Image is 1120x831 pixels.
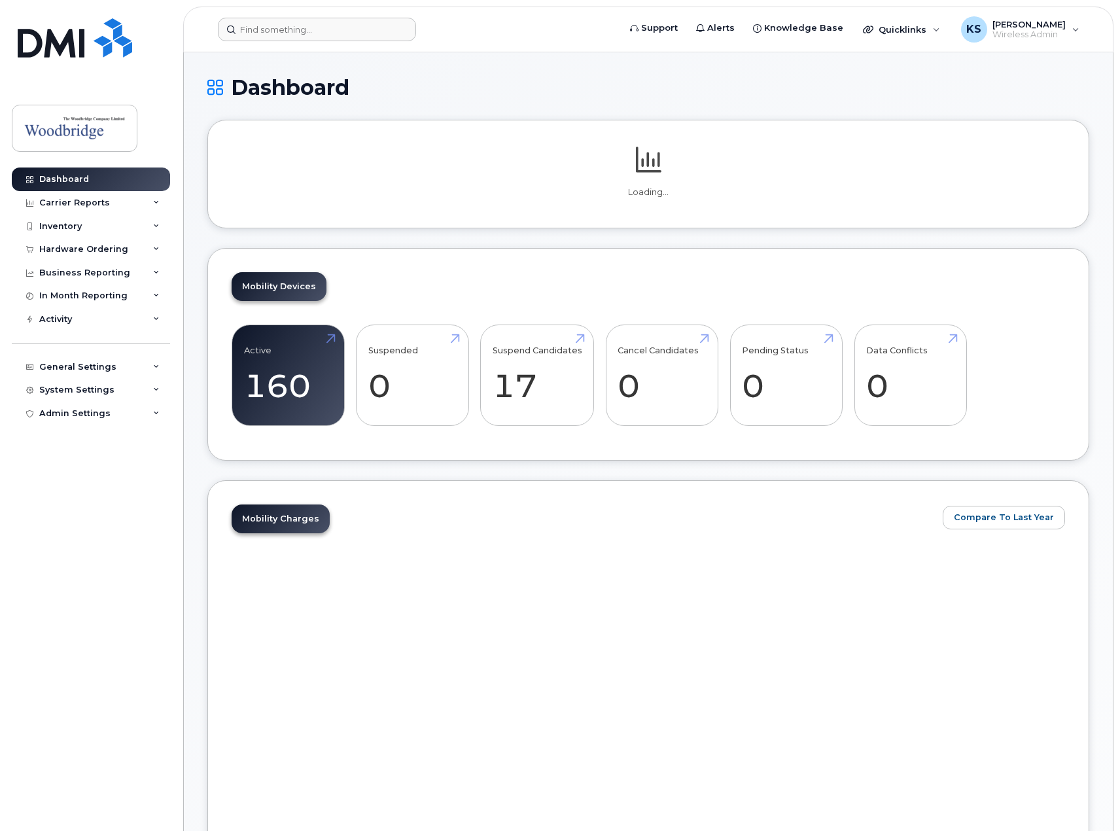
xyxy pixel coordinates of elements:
a: Cancel Candidates 0 [618,332,706,419]
a: Suspended 0 [368,332,457,419]
span: Compare To Last Year [954,511,1054,523]
p: Loading... [232,186,1065,198]
a: Mobility Charges [232,504,330,533]
a: Pending Status 0 [742,332,830,419]
h1: Dashboard [207,76,1089,99]
a: Mobility Devices [232,272,326,301]
a: Data Conflicts 0 [866,332,954,419]
button: Compare To Last Year [943,506,1065,529]
a: Active 160 [244,332,332,419]
a: Suspend Candidates 17 [493,332,582,419]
